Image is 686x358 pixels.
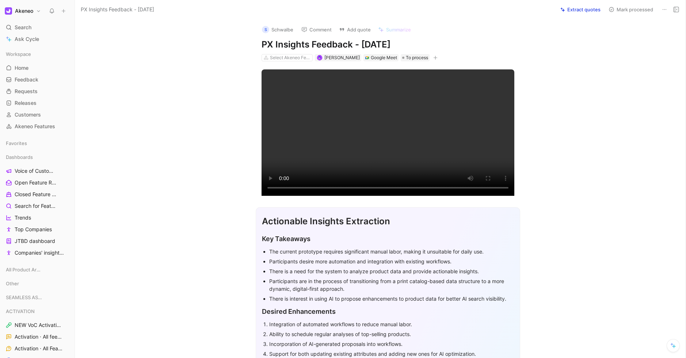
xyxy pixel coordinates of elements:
[401,54,430,61] div: To process
[15,64,28,72] span: Home
[3,22,72,33] div: Search
[6,280,19,287] span: Other
[6,308,35,315] span: ACTIVATION
[3,121,72,132] a: Akeneo Features
[3,264,72,275] div: All Product Areas
[15,76,38,83] span: Feedback
[6,153,33,161] span: Dashboards
[15,123,55,130] span: Akeneo Features
[3,6,43,16] button: AkeneoAkeneo
[3,224,72,235] a: Top Companies
[259,24,297,35] button: SSchwalbe
[3,34,72,45] a: Ask Cycle
[3,247,72,258] a: Companies' insights (Test [PERSON_NAME])
[3,212,72,223] a: Trends
[3,343,72,354] a: Activation · All Feature Requests
[375,24,414,35] button: Summarize
[81,5,154,14] span: PX Insights Feedback - [DATE]
[3,306,72,317] div: ACTIVATION
[15,249,65,256] span: Companies' insights (Test [PERSON_NAME])
[317,56,321,60] img: avatar
[3,236,72,247] a: JTBD dashboard
[269,295,514,302] div: There is interest in using AI to propose enhancements to product data for better AI search visibi...
[262,234,514,244] div: Key Takeaways
[386,26,411,33] span: Summarize
[269,267,514,275] div: There is a need for the system to analyze product data and provide actionable insights.
[3,152,72,163] div: Dashboards
[15,99,37,107] span: Releases
[371,54,397,61] div: Google Meet
[262,39,514,50] h1: PX Insights Feedback - [DATE]
[3,109,72,120] a: Customers
[3,278,72,291] div: Other
[15,8,33,14] h1: Akeneo
[269,248,514,255] div: The current prototype requires significant manual labor, making it unsuitable for daily use.
[336,24,374,35] button: Add quote
[6,140,27,147] span: Favorites
[3,152,72,258] div: DashboardsVoice of CustomersOpen Feature RequestsClosed Feature RequestsSearch for Feature Reques...
[605,4,656,15] button: Mark processed
[269,350,514,358] div: Support for both updating existing attributes and adding new ones for AI optimization.
[262,26,269,33] div: S
[15,167,55,175] span: Voice of Customers
[270,54,311,61] div: Select Akeneo Features
[3,292,72,305] div: SEAMLESS ASSET
[3,49,72,60] div: Workspace
[15,88,38,95] span: Requests
[15,333,62,340] span: Activation · All feedback
[557,4,604,15] button: Extract quotes
[298,24,335,35] button: Comment
[262,306,514,316] div: Desired Enhancements
[3,201,72,212] a: Search for Feature Requests
[3,264,72,277] div: All Product Areas
[3,86,72,97] a: Requests
[15,226,52,233] span: Top Companies
[15,202,58,210] span: Search for Feature Requests
[6,294,43,301] span: SEAMLESS ASSET
[5,7,12,15] img: Akeneo
[269,320,514,328] div: Integration of automated workflows to reduce manual labor.
[15,111,41,118] span: Customers
[15,23,31,32] span: Search
[269,277,514,293] div: Participants are in the process of transitioning from a print catalog-based data structure to a m...
[3,331,72,342] a: Activation · All feedback
[324,55,360,60] span: [PERSON_NAME]
[15,35,39,43] span: Ask Cycle
[15,345,64,352] span: Activation · All Feature Requests
[15,321,61,329] span: NEW VoC Activation
[269,340,514,348] div: Incorporation of AI-generated proposals into workflows.
[3,177,72,188] a: Open Feature Requests
[3,138,72,149] div: Favorites
[15,237,55,245] span: JTBD dashboard
[3,98,72,108] a: Releases
[15,179,57,186] span: Open Feature Requests
[3,189,72,200] a: Closed Feature Requests
[15,214,31,221] span: Trends
[3,74,72,85] a: Feedback
[6,266,42,273] span: All Product Areas
[3,320,72,331] a: NEW VoC Activation
[269,330,514,338] div: Ability to schedule regular analyses of top-selling products.
[406,54,428,61] span: To process
[6,50,31,58] span: Workspace
[3,62,72,73] a: Home
[262,215,514,228] div: Actionable Insights Extraction
[3,292,72,303] div: SEAMLESS ASSET
[3,278,72,289] div: Other
[269,258,514,265] div: Participants desire more automation and integration with existing workflows.
[3,165,72,176] a: Voice of Customers
[15,191,57,198] span: Closed Feature Requests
